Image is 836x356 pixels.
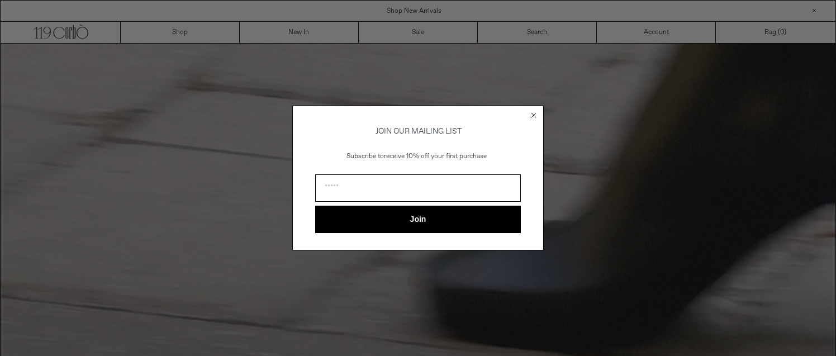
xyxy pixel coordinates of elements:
span: JOIN OUR MAILING LIST [374,126,462,136]
span: receive 10% off your first purchase [384,152,487,161]
button: Close dialog [528,110,539,121]
span: Subscribe to [346,152,384,161]
input: Email [315,174,521,202]
button: Join [315,206,521,233]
